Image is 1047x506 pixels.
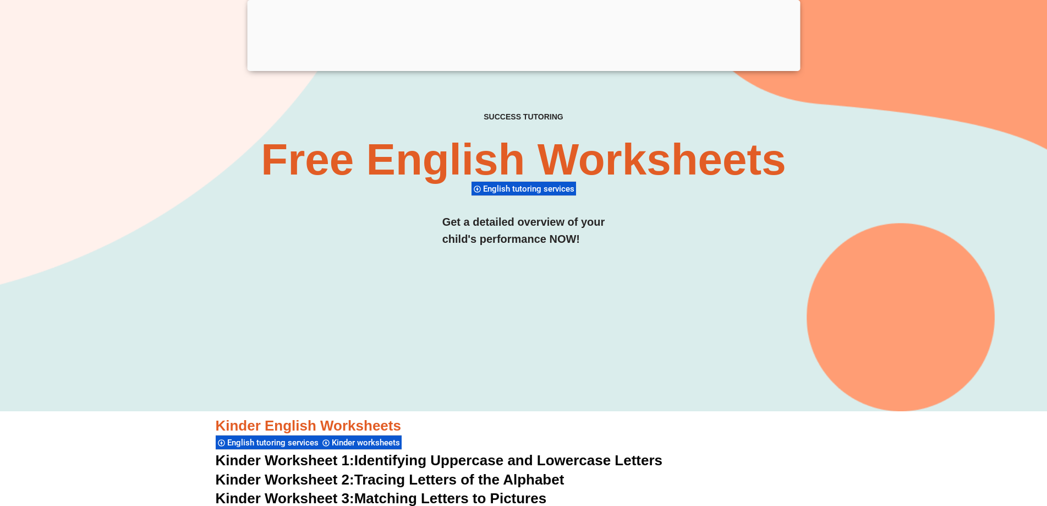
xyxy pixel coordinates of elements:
a: Kinder Worksheet 1:Identifying Uppercase and Lowercase Letters [216,452,663,469]
span: Kinder Worksheet 1: [216,452,354,469]
div: Kinder worksheets [320,435,402,450]
div: English tutoring services [472,181,576,196]
h3: Get a detailed overview of your child's performance NOW! [442,214,605,248]
h2: Free English Worksheets​ [233,138,814,182]
h4: SUCCESS TUTORING​ [393,112,654,122]
span: English tutoring services [483,184,578,194]
a: Kinder Worksheet 2:Tracing Letters of the Alphabet [216,471,564,488]
span: Kinder worksheets [332,438,403,448]
span: English tutoring services [227,438,322,448]
span: Kinder Worksheet 2: [216,471,354,488]
iframe: Chat Widget [864,382,1047,506]
h3: Kinder English Worksheets [216,417,832,436]
div: English tutoring services [216,435,320,450]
